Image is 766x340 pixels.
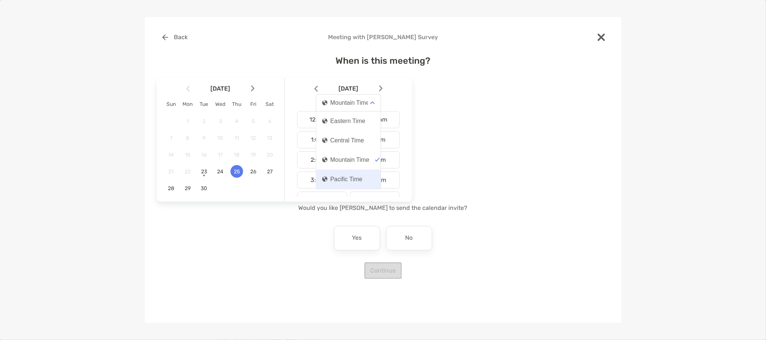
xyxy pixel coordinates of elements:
span: 24 [214,169,227,175]
span: 16 [198,152,210,158]
div: Pacific Time [322,176,362,183]
div: Tue [196,101,212,107]
span: 15 [181,152,194,158]
span: 25 [231,169,243,175]
button: iconEastern Time [316,111,381,131]
h4: When is this meeting? [157,56,610,66]
span: 21 [165,169,178,175]
span: 2 [198,118,210,125]
span: 9 [198,135,210,141]
span: 10 [214,135,227,141]
button: Back [157,29,194,45]
span: 11 [231,135,243,141]
div: Mountain Time [322,100,368,106]
img: Option icon [375,158,380,161]
span: 18 [231,152,243,158]
img: icon [322,100,327,106]
div: Central Time [322,137,364,144]
div: 2:00 am [297,151,347,169]
span: 22 [181,169,194,175]
span: 23 [198,169,210,175]
span: 6 [263,118,276,125]
div: 4:00 am [297,192,347,209]
div: Wed [212,101,229,107]
span: 7 [165,135,178,141]
span: 17 [214,152,227,158]
img: button icon [162,34,168,40]
div: Sat [261,101,278,107]
button: iconMountain Time [316,94,381,111]
span: 29 [181,185,194,192]
h4: Meeting with [PERSON_NAME] Survey [157,34,610,41]
div: Fri [245,101,261,107]
span: [DATE] [320,85,378,92]
div: Mon [179,101,196,107]
button: iconMountain Time [316,150,381,170]
button: iconCentral Time [316,131,381,150]
button: iconPacific Time [316,170,381,189]
span: 8 [181,135,194,141]
span: 4 [231,118,243,125]
span: 28 [165,185,178,192]
div: 4:30 am [350,192,400,209]
p: No [406,232,413,244]
img: Arrow icon [379,85,383,92]
p: Yes [352,232,362,244]
img: icon [322,157,327,163]
img: close modal [598,34,605,41]
span: 5 [247,118,260,125]
div: 3:00 am [297,171,347,189]
div: Sun [163,101,179,107]
span: 26 [247,169,260,175]
div: 12:00 am [297,111,347,128]
span: 19 [247,152,260,158]
span: 30 [198,185,210,192]
img: icon [322,138,327,143]
span: 27 [263,169,276,175]
span: 20 [263,152,276,158]
div: Thu [229,101,245,107]
span: 14 [165,152,178,158]
img: Open dropdown arrow [370,101,375,104]
img: Arrow icon [251,85,255,92]
img: Arrow icon [186,85,190,92]
div: Mountain Time [322,157,369,163]
p: Would you like [PERSON_NAME] to send the calendar invite? [157,203,610,212]
img: Arrow icon [314,85,318,92]
div: 1:00 am [297,131,347,148]
span: [DATE] [191,85,249,92]
span: 3 [214,118,227,125]
span: 1 [181,118,194,125]
span: 12 [247,135,260,141]
span: 13 [263,135,276,141]
img: icon [322,176,327,182]
div: Eastern Time [322,118,365,125]
img: icon [322,118,327,124]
